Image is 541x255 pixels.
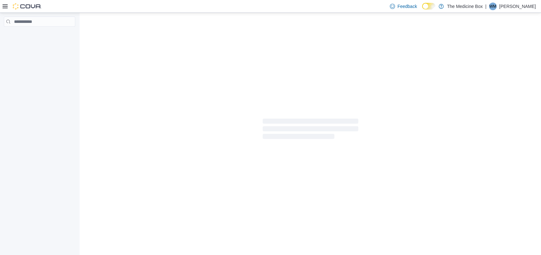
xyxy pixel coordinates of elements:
p: The Medicine Box [447,3,483,10]
img: Cova [13,3,41,10]
p: [PERSON_NAME] [499,3,536,10]
nav: Complex example [4,28,75,43]
span: Loading [263,120,358,140]
p: | [485,3,486,10]
input: Dark Mode [422,3,435,10]
div: Willie MDBX [489,3,497,10]
span: Feedback [398,3,417,10]
span: WM [489,3,496,10]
